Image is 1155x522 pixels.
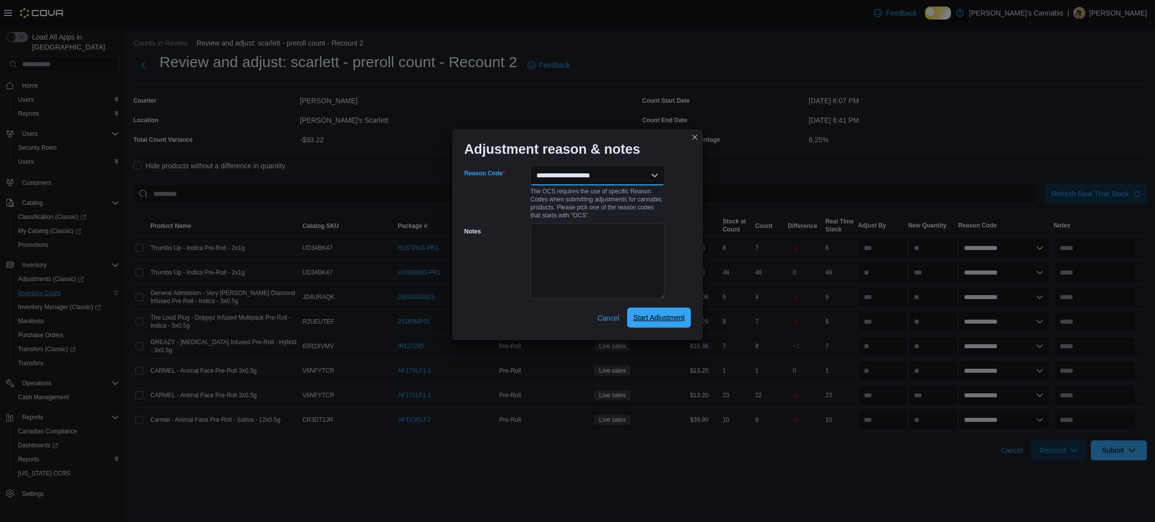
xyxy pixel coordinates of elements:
h1: Adjustment reason & notes [464,141,640,157]
div: The OCS requires the use of specific Reason Codes when submitting adjustments for cannabis produc... [530,185,665,219]
span: Cancel [598,313,620,323]
label: Reason Code [464,169,505,177]
button: Closes this modal window [689,131,701,143]
span: Start Adjustment [633,313,685,323]
label: Notes [464,227,481,235]
button: Cancel [594,308,624,328]
button: Start Adjustment [627,308,691,328]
